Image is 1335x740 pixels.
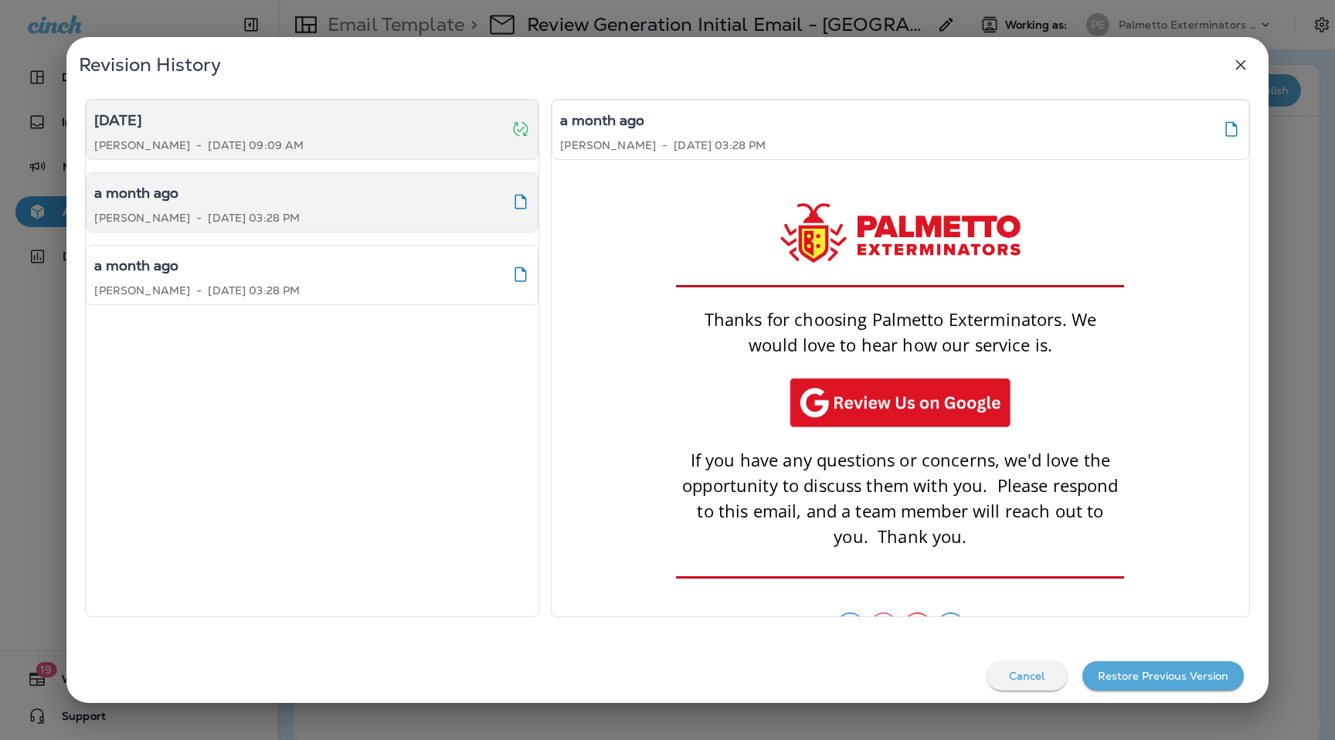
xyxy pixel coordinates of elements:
[987,661,1067,691] button: Cancel
[705,307,1096,356] span: Thanks for choosing Palmetto Exterminators. We would love to hear how our service is.
[662,139,667,151] p: -
[196,284,202,297] p: -
[208,139,304,151] p: [DATE] 09:09 AM
[780,203,1021,263] img: PALMETTO_LOGO_HORIZONTAL_FULL-COLOR_TRANSPARENT-2.png
[837,613,864,640] img: Facebook
[94,253,178,278] h5: a month ago
[682,448,1118,548] span: If you have any questions or concerns, we'd love the opportunity to discuss them with you. Please...
[79,53,221,76] span: Revision History
[208,284,300,297] p: [DATE] 03:28 PM
[674,139,766,151] p: [DATE] 03:28 PM
[196,139,202,151] p: -
[208,212,300,224] p: [DATE] 03:28 PM
[560,139,656,151] p: [PERSON_NAME]
[560,108,644,133] h5: a month ago
[94,212,190,224] p: [PERSON_NAME]
[904,613,931,640] img: youtube.png
[1082,661,1244,691] button: Restore Previous Version
[94,181,178,205] h5: a month ago
[870,613,897,640] img: Instagram
[94,108,142,133] h5: [DATE]
[94,284,190,297] p: [PERSON_NAME]
[788,377,1013,428] img: Pest-Offer-Email-April-2025-25_edited_388a440d-5090-47f9-8e4d-e42b66849b7f.jpg
[196,212,202,224] p: -
[1009,670,1045,682] p: Cancel
[937,613,964,640] img: linkedin.png
[94,139,190,151] p: [PERSON_NAME]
